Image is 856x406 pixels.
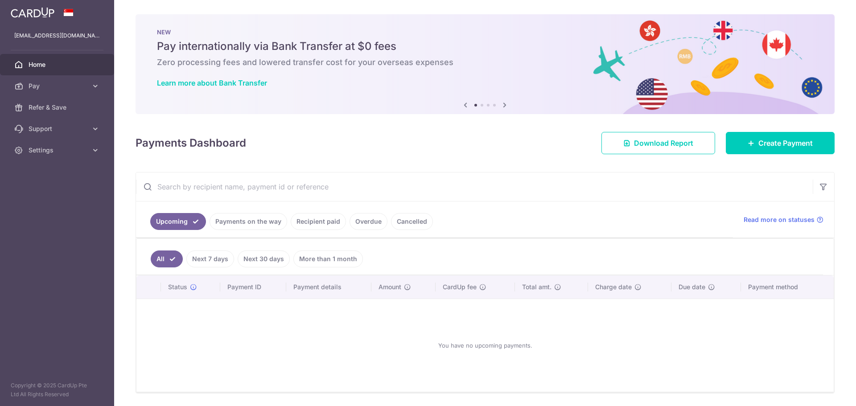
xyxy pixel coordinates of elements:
span: Total amt. [522,283,551,291]
a: Next 30 days [238,250,290,267]
span: Settings [29,146,87,155]
h4: Payments Dashboard [136,135,246,151]
div: You have no upcoming payments. [147,306,823,385]
a: Overdue [350,213,387,230]
th: Payment ID [220,275,286,299]
a: Learn more about Bank Transfer [157,78,267,87]
a: Cancelled [391,213,433,230]
h5: Pay internationally via Bank Transfer at $0 fees [157,39,813,53]
a: Payments on the way [210,213,287,230]
span: Support [29,124,87,133]
span: Download Report [634,138,693,148]
a: Download Report [601,132,715,154]
a: More than 1 month [293,250,363,267]
p: [EMAIL_ADDRESS][DOMAIN_NAME] [14,31,100,40]
a: Recipient paid [291,213,346,230]
span: Due date [679,283,705,291]
h6: Zero processing fees and lowered transfer cost for your overseas expenses [157,57,813,68]
input: Search by recipient name, payment id or reference [136,172,813,201]
span: Status [168,283,187,291]
th: Payment method [741,275,834,299]
span: Refer & Save [29,103,87,112]
span: Pay [29,82,87,90]
a: All [151,250,183,267]
a: Read more on statuses [744,215,823,224]
span: Create Payment [758,138,813,148]
iframe: Opens a widget where you can find more information [799,379,847,402]
span: Charge date [595,283,632,291]
th: Payment details [286,275,372,299]
img: Bank transfer banner [136,14,835,114]
img: CardUp [11,7,54,18]
span: Read more on statuses [744,215,815,224]
a: Next 7 days [186,250,234,267]
a: Create Payment [726,132,835,154]
span: Amount [379,283,401,291]
a: Upcoming [150,213,206,230]
span: Home [29,60,87,69]
span: CardUp fee [443,283,477,291]
p: NEW [157,29,813,36]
